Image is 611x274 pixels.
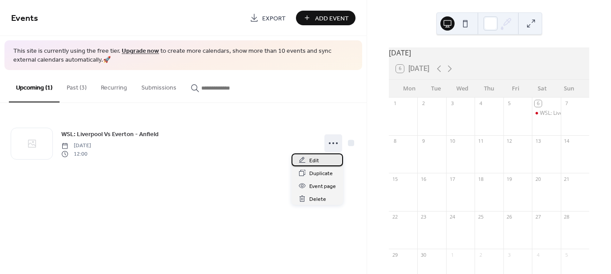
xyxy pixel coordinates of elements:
div: 3 [506,251,513,258]
div: 18 [477,176,484,182]
span: 12:00 [61,150,91,158]
div: 25 [477,214,484,220]
div: 12 [506,138,513,145]
div: 23 [420,214,427,220]
div: 7 [563,100,570,107]
div: 13 [535,138,541,145]
div: 9 [420,138,427,145]
span: Events [11,10,38,27]
div: Sat [529,80,555,98]
div: 29 [391,251,398,258]
div: 20 [535,176,541,182]
div: Tue [423,80,449,98]
button: Recurring [94,70,134,102]
button: Add Event [296,11,355,25]
div: 17 [449,176,455,182]
div: 10 [449,138,455,145]
div: 11 [477,138,484,145]
div: 16 [420,176,427,182]
span: Edit [309,156,319,165]
button: Past (3) [60,70,94,102]
div: WSL: Liverpool Vs Everton - Anfield [532,110,560,117]
div: Sun [555,80,582,98]
div: 22 [391,214,398,220]
a: Upgrade now [122,45,159,57]
button: Submissions [134,70,184,102]
div: 26 [506,214,513,220]
div: 19 [506,176,513,182]
button: Upcoming (1) [9,70,60,102]
span: Export [262,14,286,23]
span: [DATE] [61,142,91,150]
a: WSL: Liverpool Vs Everton - Anfield [61,129,159,139]
div: 15 [391,176,398,182]
span: WSL: Liverpool Vs Everton - Anfield [61,130,159,139]
div: 2 [420,100,427,107]
div: 1 [391,100,398,107]
div: 3 [449,100,455,107]
div: 8 [391,138,398,145]
a: Export [243,11,292,25]
div: 5 [563,251,570,258]
div: Fri [502,80,529,98]
div: 28 [563,214,570,220]
div: [DATE] [389,47,589,58]
div: Thu [476,80,503,98]
div: 21 [563,176,570,182]
div: Wed [449,80,476,98]
span: Add Event [315,14,349,23]
div: 4 [477,100,484,107]
span: Delete [309,195,326,204]
div: 30 [420,251,427,258]
div: 4 [535,251,541,258]
div: 6 [535,100,541,107]
span: Duplicate [309,169,333,178]
span: This site is currently using the free tier. to create more calendars, show more than 10 events an... [13,47,353,64]
div: 2 [477,251,484,258]
div: 1 [449,251,455,258]
div: 24 [449,214,455,220]
div: 14 [563,138,570,145]
span: Event page [309,182,336,191]
div: 27 [535,214,541,220]
div: Mon [396,80,423,98]
div: 5 [506,100,513,107]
